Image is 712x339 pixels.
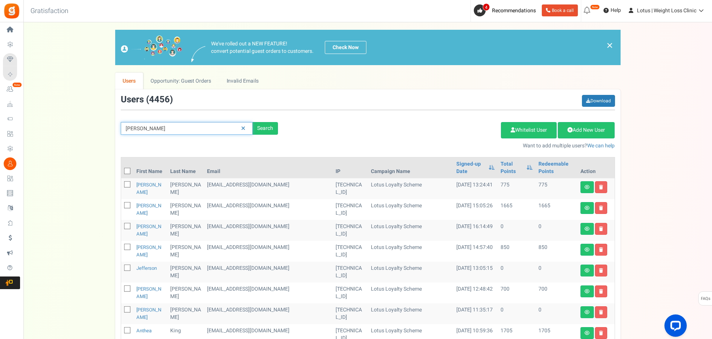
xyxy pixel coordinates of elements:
a: Whitelist User [501,122,557,138]
a: [PERSON_NAME] [136,223,161,237]
i: View details [585,310,590,314]
td: [PERSON_NAME] [167,303,204,324]
span: Lotus | Weight Loss Clinic [637,7,696,15]
td: customer [204,303,333,324]
td: [PERSON_NAME] [167,178,204,199]
td: 775 [498,178,535,199]
td: 700 [498,282,535,303]
i: Delete user [599,310,603,314]
td: 850 [535,241,577,262]
td: [DATE] 15:05:26 [453,199,497,220]
a: Opportunity: Guest Orders [143,73,219,89]
span: Recommendations [492,7,536,15]
td: customer [204,262,333,282]
td: [PERSON_NAME] [167,220,204,241]
td: [PERSON_NAME] [167,241,204,262]
td: Lotus Loyalty Scheme [368,199,453,220]
i: Delete user [599,247,603,252]
td: [TECHNICAL_ID] [333,178,368,199]
td: 1665 [535,199,577,220]
a: Check Now [325,41,366,54]
td: customer [204,282,333,303]
a: Help [601,4,624,16]
td: [DATE] 12:48:42 [453,282,497,303]
h3: Gratisfaction [22,4,77,19]
img: images [191,46,205,62]
span: 4456 [149,93,170,106]
td: 1665 [498,199,535,220]
td: 0 [535,220,577,241]
em: New [590,4,600,10]
td: [PERSON_NAME] [167,199,204,220]
td: [DATE] 13:24:41 [453,178,497,199]
td: [EMAIL_ADDRESS][DOMAIN_NAME] [204,178,333,199]
a: We can help [587,142,615,150]
th: Email [204,157,333,178]
th: Campaign Name [368,157,453,178]
img: Gratisfaction [3,3,20,19]
span: FAQs [700,292,711,306]
em: New [12,82,22,87]
input: Search by email or name [121,122,253,135]
td: customer [204,220,333,241]
a: Signed-up Date [456,160,485,175]
a: [PERSON_NAME] [136,306,161,321]
td: 0 [535,303,577,324]
td: [TECHNICAL_ID] [333,199,368,220]
i: View details [585,289,590,294]
span: Help [609,7,621,14]
td: [DATE] 11:35:17 [453,303,497,324]
a: Jefferson [136,265,157,272]
th: Last Name [167,157,204,178]
td: 0 [498,303,535,324]
a: Anthea [136,327,152,334]
td: [TECHNICAL_ID] [333,241,368,262]
td: Lotus Loyalty Scheme [368,220,453,241]
span: 4 [483,3,490,11]
th: Action [577,157,615,178]
td: customer [204,241,333,262]
td: customer [204,199,333,220]
p: We've rolled out a NEW FEATURE! convert potential guest orders to customers. [211,40,314,55]
a: [PERSON_NAME] [136,181,161,196]
a: [PERSON_NAME] [136,285,161,300]
a: Add New User [558,122,615,138]
i: View details [585,331,590,335]
i: Delete user [599,289,603,294]
a: × [606,41,613,50]
td: 850 [498,241,535,262]
a: [PERSON_NAME] [136,244,161,258]
td: [DATE] 14:57:40 [453,241,497,262]
div: Search [253,122,278,135]
a: Total Points [501,160,523,175]
td: 0 [498,220,535,241]
i: Delete user [599,331,603,335]
td: [TECHNICAL_ID] [333,262,368,282]
a: Invalid Emails [219,73,266,89]
td: 0 [498,262,535,282]
i: Delete user [599,206,603,210]
td: Lotus Loyalty Scheme [368,282,453,303]
td: [PERSON_NAME] [167,262,204,282]
td: [PERSON_NAME] [167,282,204,303]
td: [DATE] 13:05:15 [453,262,497,282]
i: View details [585,227,590,231]
td: [DATE] 16:14:49 [453,220,497,241]
i: View details [585,247,590,252]
a: [PERSON_NAME] [136,202,161,217]
td: Lotus Loyalty Scheme [368,303,453,324]
td: Lotus Loyalty Scheme [368,178,453,199]
a: Book a call [542,4,578,16]
th: IP [333,157,368,178]
a: Reset [237,122,249,135]
a: Redeemable Points [538,160,575,175]
td: Lotus Loyalty Scheme [368,262,453,282]
i: Delete user [599,268,603,273]
i: Delete user [599,185,603,189]
i: View details [585,268,590,273]
a: 4 Recommendations [474,4,539,16]
td: 775 [535,178,577,199]
td: 0 [535,262,577,282]
i: View details [585,206,590,210]
a: Users [115,73,143,89]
